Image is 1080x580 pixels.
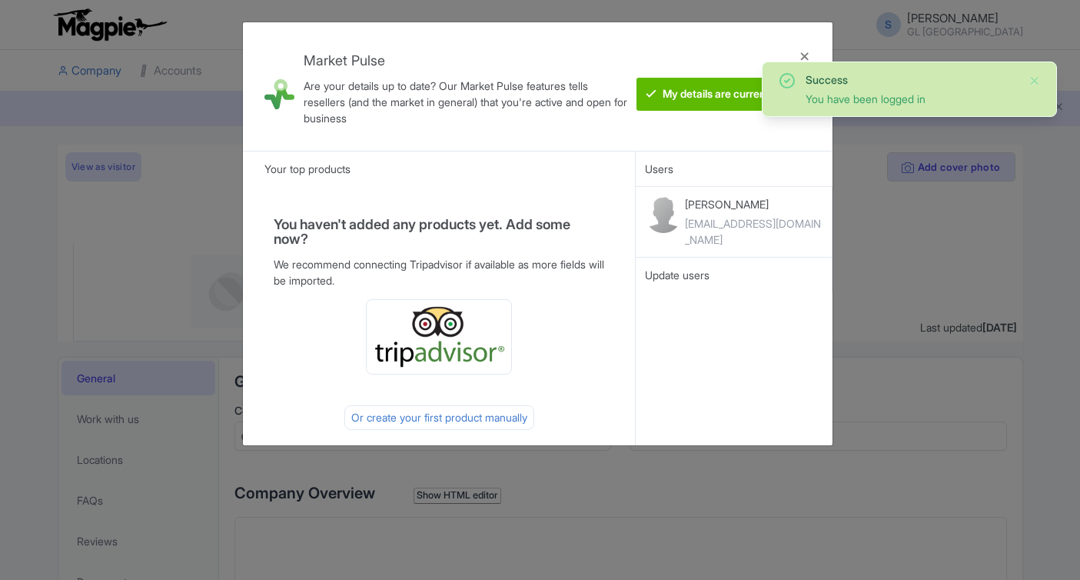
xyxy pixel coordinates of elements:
p: [PERSON_NAME] [685,196,822,212]
btn: My details are current [636,78,779,111]
p: We recommend connecting Tripadvisor if available as more fields will be imported. [274,256,605,288]
div: Update users [645,267,822,284]
div: Success [806,72,1016,88]
h4: Market Pulse [304,53,629,68]
div: Your top products [243,151,636,186]
img: ta_logo-885a1c64328048f2535e39284ba9d771.png [373,306,505,368]
div: [EMAIL_ADDRESS][DOMAIN_NAME] [685,215,822,248]
button: Close [1028,72,1041,90]
h4: You haven't added any products yet. Add some now? [274,217,605,248]
div: Users [636,151,832,186]
div: Are your details up to date? Our Market Pulse features tells resellers (and the market in general... [304,78,629,126]
img: contact-b11cc6e953956a0c50a2f97983291f06.png [645,196,682,233]
div: You have been logged in [806,91,1016,107]
img: market_pulse-1-0a5220b3d29e4a0de46fb7534bebe030.svg [264,62,294,126]
div: Or create your first product manually [344,405,534,430]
